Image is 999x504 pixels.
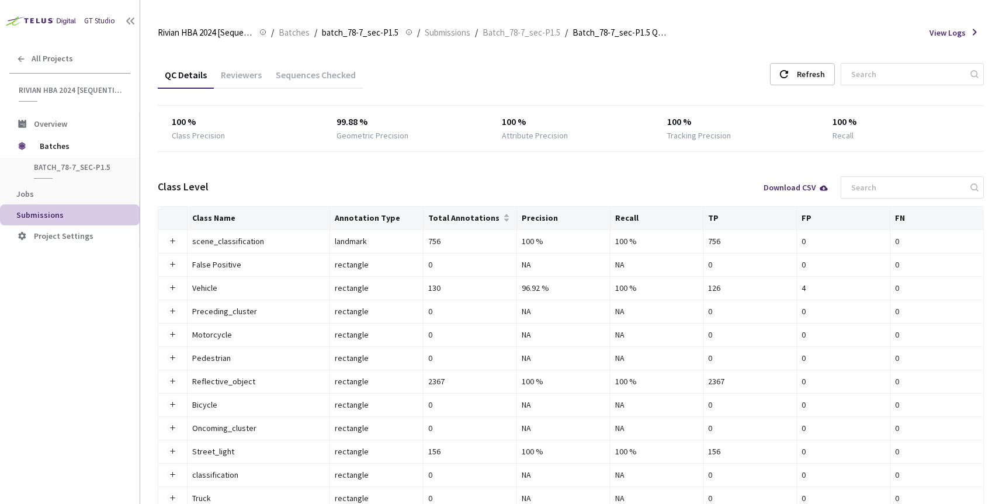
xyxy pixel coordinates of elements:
[832,115,970,129] div: 100 %
[428,328,512,341] div: 0
[615,328,699,341] div: NA
[335,235,418,248] div: landmark
[192,305,321,318] div: Preceding_cluster
[708,468,792,481] div: 0
[428,422,512,435] div: 0
[16,189,34,199] span: Jobs
[428,352,512,364] div: 0
[335,445,418,458] div: rectangle
[615,352,699,364] div: NA
[322,26,398,40] span: batch_78-7_sec-P1.5
[428,258,512,271] div: 0
[708,281,792,294] div: 126
[424,207,517,230] th: Total Annotations
[703,207,797,230] th: TP
[522,375,605,388] div: 100 %
[192,468,321,481] div: classification
[337,129,408,142] div: Geometric Precision
[797,207,890,230] th: FP
[428,445,512,458] div: 156
[188,207,330,230] th: Class Name
[428,305,512,318] div: 0
[708,398,792,411] div: 0
[314,26,317,40] li: /
[802,375,885,388] div: 0
[708,258,792,271] div: 0
[335,422,418,435] div: rectangle
[797,64,825,85] div: Refresh
[522,281,605,294] div: 96.92 %
[844,64,969,85] input: Search
[615,375,699,388] div: 100 %
[271,26,274,40] li: /
[522,305,605,318] div: NA
[895,352,979,364] div: 0
[158,69,214,89] div: QC Details
[895,422,979,435] div: 0
[16,210,64,220] span: Submissions
[522,445,605,458] div: 100 %
[335,375,418,388] div: rectangle
[335,305,418,318] div: rectangle
[168,447,177,456] button: Expand row
[615,281,699,294] div: 100 %
[34,119,67,129] span: Overview
[895,375,979,388] div: 0
[522,468,605,481] div: NA
[522,235,605,248] div: 100 %
[84,15,115,27] div: GT Studio
[172,115,310,129] div: 100 %
[615,468,699,481] div: NA
[895,258,979,271] div: 0
[192,328,321,341] div: Motorcycle
[565,26,568,40] li: /
[615,398,699,411] div: NA
[802,258,885,271] div: 0
[214,69,269,89] div: Reviewers
[417,26,420,40] li: /
[158,26,252,40] span: Rivian HBA 2024 [Sequential]
[708,352,792,364] div: 0
[708,305,792,318] div: 0
[335,468,418,481] div: rectangle
[168,377,177,386] button: Expand row
[172,129,225,142] div: Class Precision
[615,305,699,318] div: NA
[335,258,418,271] div: rectangle
[330,207,424,230] th: Annotation Type
[708,328,792,341] div: 0
[422,26,473,39] a: Submissions
[895,445,979,458] div: 0
[425,26,470,40] span: Submissions
[802,235,885,248] div: 0
[610,207,704,230] th: Recall
[522,422,605,435] div: NA
[475,26,478,40] li: /
[276,26,312,39] a: Batches
[335,328,418,341] div: rectangle
[279,26,310,40] span: Batches
[480,26,563,39] a: Batch_78-7_sec-P1.5
[667,129,731,142] div: Tracking Precision
[708,422,792,435] div: 0
[335,281,418,294] div: rectangle
[895,305,979,318] div: 0
[832,129,854,142] div: Recall
[269,69,363,89] div: Sequences Checked
[192,235,321,248] div: scene_classification
[428,281,512,294] div: 130
[192,352,321,364] div: Pedestrian
[929,26,966,39] span: View Logs
[168,470,177,479] button: Expand row
[168,307,177,316] button: Expand row
[337,115,474,129] div: 99.88 %
[895,398,979,411] div: 0
[802,352,885,364] div: 0
[428,213,501,223] span: Total Annotations
[502,115,640,129] div: 100 %
[192,258,321,271] div: False Positive
[168,330,177,339] button: Expand row
[428,375,512,388] div: 2367
[522,398,605,411] div: NA
[615,258,699,271] div: NA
